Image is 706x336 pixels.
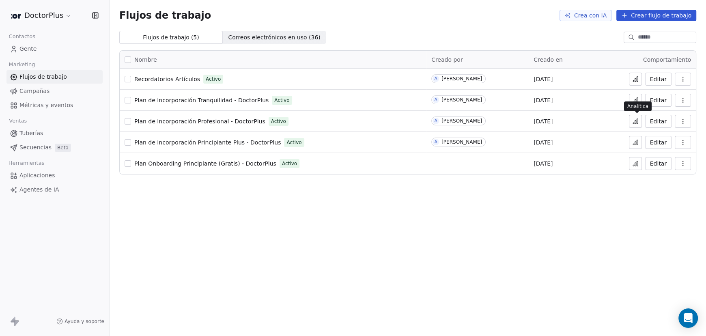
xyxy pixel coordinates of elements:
[645,94,672,107] button: Editar
[134,118,265,125] font: Plan de Incorporación Profesional - DoctorPlus
[19,130,43,136] font: Tuberías
[311,34,318,41] font: 36
[286,140,301,145] font: Activo
[435,76,437,81] font: A
[282,161,297,166] font: Activo
[9,33,35,39] font: Contactos
[6,169,103,182] a: Aplicaciones
[271,118,286,124] font: Activo
[57,145,69,151] font: Beta
[19,186,59,193] font: Agentes de IA
[6,42,103,56] a: Gente
[134,96,269,104] a: Plan de Incorporación Tranquilidad - DoctorPlus
[6,70,103,84] a: Flujos de trabajo
[24,11,63,19] font: DoctorPlus
[678,308,698,328] div: Abrir Intercom Messenger
[431,56,463,63] font: Creado por
[134,56,157,63] font: Nombre
[11,11,21,20] img: logo-Doctor-Plus.jpg
[441,97,482,103] font: [PERSON_NAME]
[616,10,696,21] button: Crear flujo de trabajo
[534,160,553,167] font: [DATE]
[19,88,50,94] font: Campañas
[574,12,607,19] font: Crea con IA
[228,34,311,41] font: Correos electrónicos en uso (
[19,73,67,80] font: Flujos de trabajo
[534,139,553,146] font: [DATE]
[119,10,211,21] font: Flujos de trabajo
[19,172,55,179] font: Aplicaciones
[134,138,281,146] a: Plan de Incorporación Principiante Plus - DoctorPlus
[645,136,672,149] button: Editar
[534,97,553,103] font: [DATE]
[650,76,667,82] font: Editar
[56,318,104,325] a: Ayuda y soporte
[6,99,103,112] a: Métricas y eventos
[274,97,289,103] font: Activo
[441,139,482,145] font: [PERSON_NAME]
[534,76,553,82] font: [DATE]
[534,118,553,125] font: [DATE]
[10,9,73,22] button: DoctorPlus
[441,76,482,82] font: [PERSON_NAME]
[6,127,103,140] a: Tuberías
[9,61,35,67] font: Marketing
[435,140,437,144] font: A
[9,118,27,124] font: Ventas
[318,34,320,41] font: )
[435,97,437,102] font: A
[643,56,691,63] font: Comportamiento
[19,144,52,151] font: Secuencias
[435,118,437,123] font: A
[65,319,104,324] font: Ayuda y soporte
[650,97,667,103] font: Editar
[560,10,611,21] button: Crea con IA
[631,12,691,19] font: Crear flujo de trabajo
[134,159,276,168] a: Plan Onboarding Principiante (Gratis) - DoctorPlus
[645,73,672,86] button: Editar
[6,141,103,154] a: SecuenciasBeta
[134,97,269,103] font: Plan de Incorporación Tranquilidad - DoctorPlus
[206,76,221,82] font: Activo
[19,45,37,52] font: Gente
[134,76,200,82] font: Recordatorios Artículos
[134,139,281,146] font: Plan de Incorporación Principiante Plus - DoctorPlus
[650,160,667,167] font: Editar
[645,157,672,170] button: Editar
[6,183,103,196] a: Agentes de IA
[534,56,563,63] font: Creado en
[650,118,667,125] font: Editar
[441,118,482,124] font: [PERSON_NAME]
[627,103,648,109] font: Analítica
[650,139,667,146] font: Editar
[134,75,200,83] a: Recordatorios Artículos
[134,160,276,167] font: Plan Onboarding Principiante (Gratis) - DoctorPlus
[6,84,103,98] a: Campañas
[645,115,672,128] button: Editar
[134,117,265,125] a: Plan de Incorporación Profesional - DoctorPlus
[9,160,45,166] font: Herramientas
[19,102,73,108] font: Métricas y eventos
